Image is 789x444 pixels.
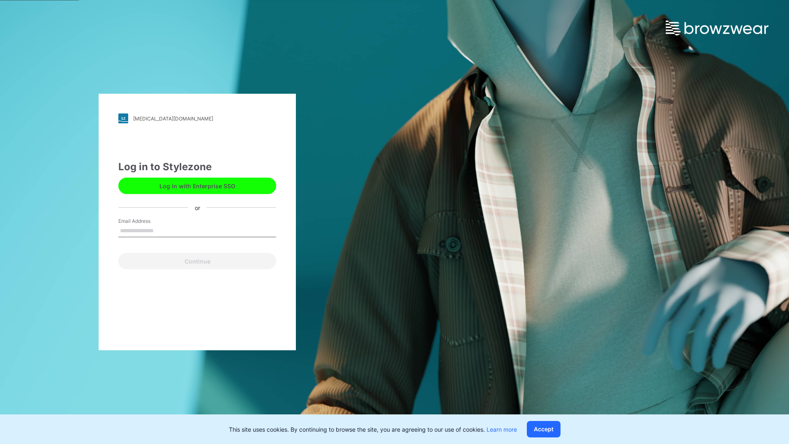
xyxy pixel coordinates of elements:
[118,113,128,123] img: stylezone-logo.562084cfcfab977791bfbf7441f1a819.svg
[666,21,768,35] img: browzwear-logo.e42bd6dac1945053ebaf764b6aa21510.svg
[487,426,517,433] a: Learn more
[188,203,207,212] div: or
[229,425,517,434] p: This site uses cookies. By continuing to browse the site, you are agreeing to our use of cookies.
[133,116,213,122] div: [MEDICAL_DATA][DOMAIN_NAME]
[527,421,561,437] button: Accept
[118,160,276,174] div: Log in to Stylezone
[118,217,176,225] label: Email Address
[118,178,276,194] button: Log in with Enterprise SSO
[118,113,276,123] a: [MEDICAL_DATA][DOMAIN_NAME]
